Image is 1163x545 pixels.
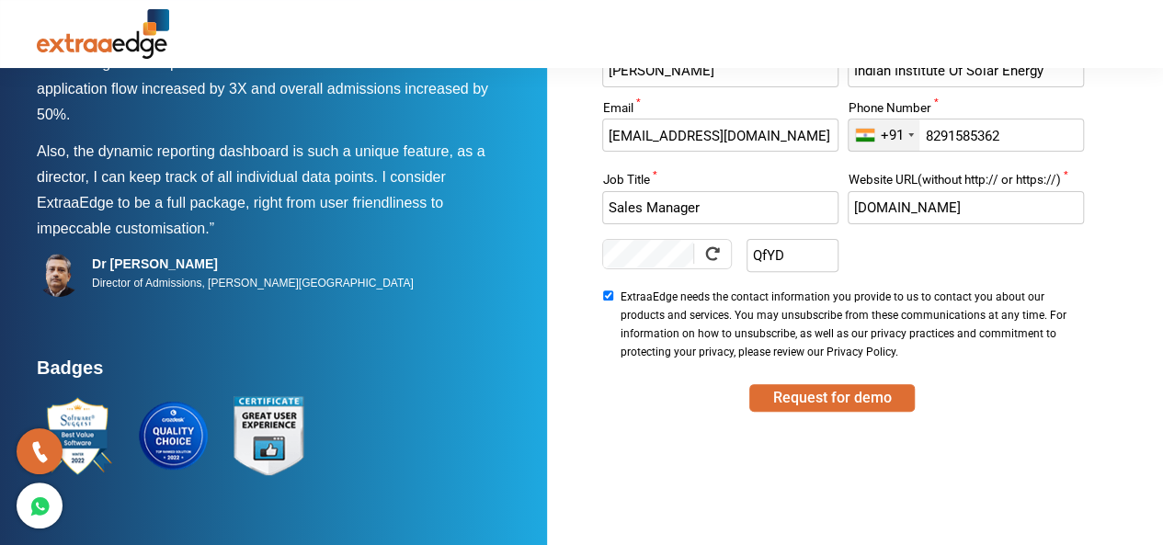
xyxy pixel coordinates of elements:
[849,119,919,151] div: India (भारत): +91
[37,143,485,185] span: Also, the dynamic reporting dashboard is such a unique feature, as a director, I can keep track o...
[848,54,1083,87] input: Enter Institute Name
[848,174,1083,191] label: Website URL(without http:// or https://)
[602,102,838,119] label: Email
[602,191,838,224] input: Enter Job Title
[37,55,488,122] span: Our application flow increased by 3X and overall admissions increased by 50%.
[37,169,446,236] span: I consider ExtraaEdge to be a full package, right from user friendliness to impeccable customisat...
[749,384,915,412] button: SUBMIT
[92,272,414,294] p: Director of Admissions, [PERSON_NAME][GEOGRAPHIC_DATA]
[848,119,1083,152] input: Enter Phone Number
[37,357,506,390] h4: Badges
[620,288,1077,361] span: ExtraaEdge needs the contact information you provide to us to contact you about our products and ...
[848,102,1083,119] label: Phone Number
[92,255,414,272] h5: Dr [PERSON_NAME]
[747,239,838,272] input: Enter Text
[848,191,1083,224] input: Enter Website URL
[602,290,614,301] input: ExtraaEdge needs the contact information you provide to us to contact you about our products and ...
[602,174,838,191] label: Job Title
[602,119,838,152] input: Enter Email
[602,54,838,87] input: Enter Full Name
[880,127,903,144] div: +91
